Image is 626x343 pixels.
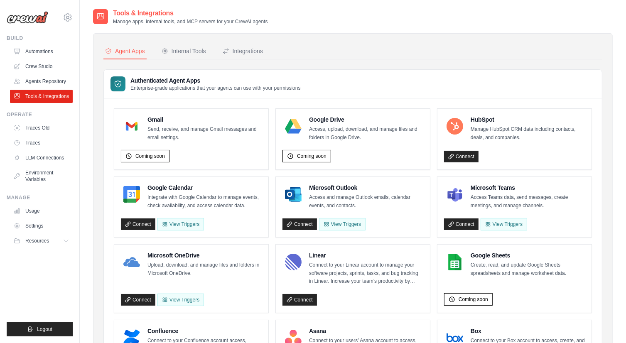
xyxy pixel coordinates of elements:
h4: Gmail [147,115,262,124]
: View Triggers [481,218,527,230]
div: Operate [7,111,73,118]
img: HubSpot Logo [447,118,463,135]
h4: Google Calendar [147,184,262,192]
p: Manage HubSpot CRM data including contacts, deals, and companies. [471,125,585,142]
img: Microsoft Outlook Logo [285,186,302,203]
img: Logo [7,11,48,24]
div: Manage [7,194,73,201]
a: Traces Old [10,121,73,135]
h4: Confluence [147,327,262,335]
a: Connect [121,294,155,306]
div: Internal Tools [162,47,206,55]
button: Integrations [221,44,265,59]
span: Resources [25,238,49,244]
h4: Microsoft Outlook [309,184,423,192]
: View Triggers [157,294,204,306]
div: Integrations [223,47,263,55]
a: Environment Variables [10,166,73,186]
span: Coming soon [297,153,327,159]
img: Gmail Logo [123,118,140,135]
a: Connect [282,218,317,230]
button: Agent Apps [103,44,147,59]
p: Access and manage Outlook emails, calendar events, and contacts. [309,194,423,210]
button: Resources [10,234,73,247]
img: Google Sheets Logo [447,254,463,270]
h4: Asana [309,327,423,335]
h4: Linear [309,251,423,260]
a: Agents Repository [10,75,73,88]
h3: Authenticated Agent Apps [130,76,301,85]
p: Manage apps, internal tools, and MCP servers for your CrewAI agents [113,18,268,25]
button: View Triggers [157,218,204,230]
span: Logout [37,326,52,333]
p: Upload, download, and manage files and folders in Microsoft OneDrive. [147,261,262,277]
p: Enterprise-grade applications that your agents can use with your permissions [130,85,301,91]
img: Microsoft OneDrive Logo [123,254,140,270]
img: Google Calendar Logo [123,186,140,203]
a: Connect [282,294,317,306]
h4: Box [471,327,585,335]
img: Linear Logo [285,254,302,270]
div: Agent Apps [105,47,145,55]
h4: HubSpot [471,115,585,124]
a: Crew Studio [10,60,73,73]
p: Send, receive, and manage Gmail messages and email settings. [147,125,262,142]
a: Usage [10,204,73,218]
p: Access, upload, download, and manage files and folders in Google Drive. [309,125,423,142]
p: Access Teams data, send messages, create meetings, and manage channels. [471,194,585,210]
h4: Google Drive [309,115,423,124]
span: Coming soon [135,153,165,159]
: View Triggers [319,218,366,230]
a: Traces [10,136,73,149]
a: Connect [444,218,479,230]
button: Logout [7,322,73,336]
a: LLM Connections [10,151,73,164]
p: Create, read, and update Google Sheets spreadsheets and manage worksheet data. [471,261,585,277]
img: Microsoft Teams Logo [447,186,463,203]
span: Coming soon [459,296,488,303]
h4: Microsoft OneDrive [147,251,262,260]
h4: Google Sheets [471,251,585,260]
a: Connect [444,151,479,162]
h2: Tools & Integrations [113,8,268,18]
h4: Microsoft Teams [471,184,585,192]
a: Settings [10,219,73,233]
a: Automations [10,45,73,58]
a: Connect [121,218,155,230]
p: Connect to your Linear account to manage your software projects, sprints, tasks, and bug tracking... [309,261,423,286]
div: Build [7,35,73,42]
a: Tools & Integrations [10,90,73,103]
button: Internal Tools [160,44,208,59]
p: Integrate with Google Calendar to manage events, check availability, and access calendar data. [147,194,262,210]
img: Google Drive Logo [285,118,302,135]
